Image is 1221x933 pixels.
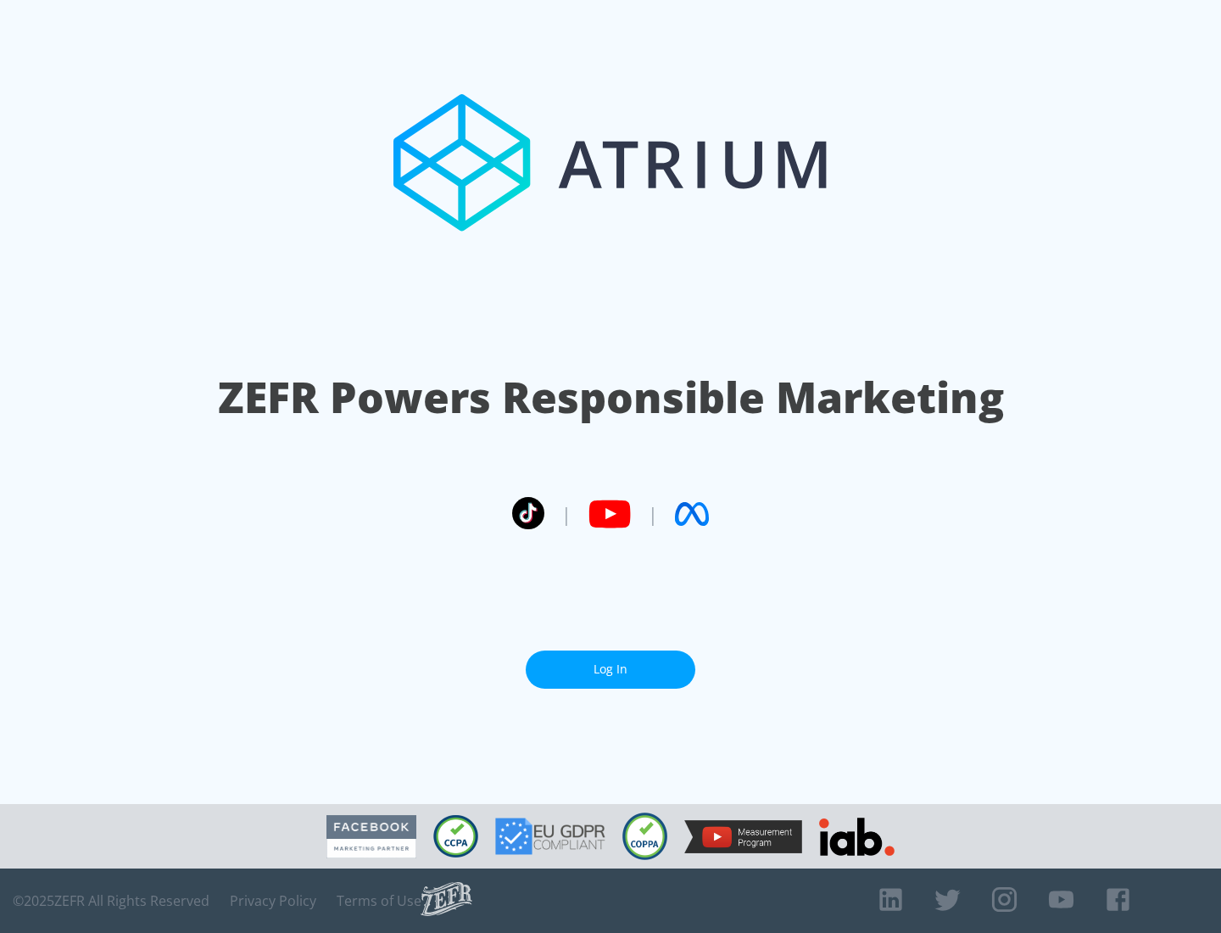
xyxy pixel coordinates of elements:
img: GDPR Compliant [495,818,605,855]
img: Facebook Marketing Partner [326,815,416,858]
a: Log In [526,651,695,689]
span: | [648,501,658,527]
a: Privacy Policy [230,892,316,909]
img: YouTube Measurement Program [684,820,802,853]
img: IAB [819,818,895,856]
a: Terms of Use [337,892,421,909]
img: COPPA Compliant [622,813,667,860]
h1: ZEFR Powers Responsible Marketing [218,368,1004,427]
img: CCPA Compliant [433,815,478,858]
span: © 2025 ZEFR All Rights Reserved [13,892,209,909]
span: | [561,501,571,527]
